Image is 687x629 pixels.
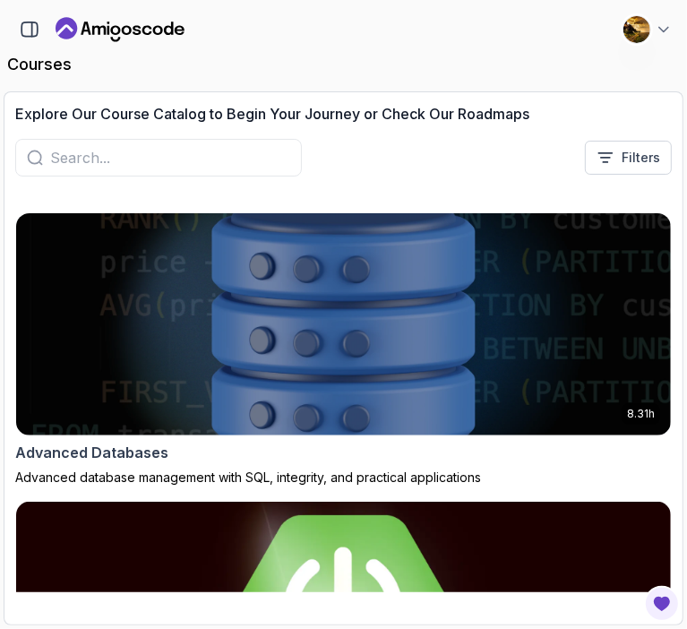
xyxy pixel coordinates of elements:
[15,469,672,487] p: Advanced database management with SQL, integrity, and practical applications
[644,586,680,622] button: Open Feedback Button
[15,103,672,125] h3: Explore Our Course Catalog to Begin Your Journey or Check Our Roadmaps
[623,16,650,43] img: user profile image
[627,407,655,421] p: 8.31h
[7,52,680,77] h2: courses
[50,147,290,168] input: Search...
[622,149,660,167] p: Filters
[15,212,672,487] a: Advanced Databases card8.31hAdvanced DatabasesAdvanced database management with SQL, integrity, a...
[585,141,672,175] button: Filters
[623,15,673,44] button: user profile image
[56,15,185,44] a: Landing page
[15,442,168,463] h2: Advanced Databases
[16,213,671,435] img: Advanced Databases card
